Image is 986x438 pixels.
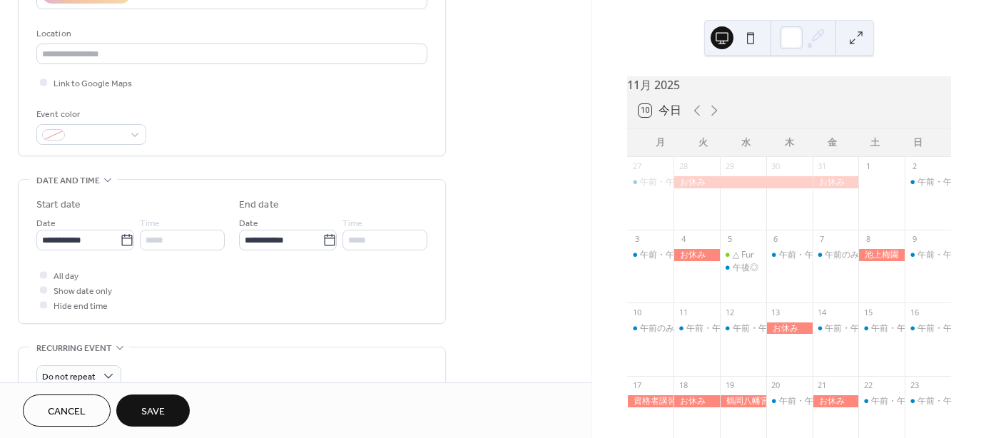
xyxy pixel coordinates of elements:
[36,107,143,122] div: Event color
[905,322,951,335] div: 午前・午後◎
[853,128,896,157] div: 土
[678,234,688,245] div: 4
[863,380,873,391] div: 22
[858,249,905,261] div: 池上梅園 茶会
[817,307,828,317] div: 14
[36,173,100,188] span: Date and time
[631,380,642,391] div: 17
[817,380,828,391] div: 21
[909,380,920,391] div: 23
[342,216,362,231] span: Time
[678,307,688,317] div: 11
[634,101,686,121] button: 10今日
[140,216,160,231] span: Time
[905,395,951,407] div: 午前・午後◎
[720,322,766,335] div: 午前・午後◎
[863,234,873,245] div: 8
[674,395,720,407] div: お休み
[640,249,691,261] div: 午前・午後◎
[627,395,674,407] div: 資格者講習会㊡
[817,161,828,172] div: 31
[918,395,969,407] div: 午前・午後◎
[909,234,920,245] div: 9
[54,76,132,91] span: Link to Google Maps
[639,128,681,157] div: 月
[779,395,830,407] div: 午前・午後◎
[678,380,688,391] div: 18
[239,198,279,213] div: End date
[813,322,859,335] div: 午前・午後◎
[771,380,781,391] div: 20
[733,262,758,274] div: 午後◎
[627,249,674,261] div: 午前・午後◎
[23,394,111,427] button: Cancel
[54,299,108,314] span: Hide end time
[771,234,781,245] div: 6
[918,176,969,188] div: 午前・午後◎
[768,128,810,157] div: 木
[766,322,813,335] div: お休み
[817,234,828,245] div: 7
[897,128,940,157] div: 日
[720,262,766,274] div: 午後◎
[766,395,813,407] div: 午前・午後◎
[640,322,683,335] div: 午前のみ◎
[54,284,112,299] span: Show date only
[813,395,859,407] div: お休み
[627,322,674,335] div: 午前のみ◎
[720,395,766,407] div: 鶴岡八幡宮茶会
[141,404,165,419] span: Save
[627,176,674,188] div: 午前・午後◎
[36,341,112,356] span: Recurring event
[810,128,853,157] div: 金
[779,249,830,261] div: 午前・午後◎
[771,161,781,172] div: 30
[627,76,951,93] div: 11月 2025
[36,26,425,41] div: Location
[631,161,642,172] div: 27
[116,394,190,427] button: Save
[48,404,86,419] span: Cancel
[733,249,754,261] div: △ Fur
[674,249,720,261] div: お休み
[720,249,766,261] div: △ Fur
[631,234,642,245] div: 3
[825,322,876,335] div: 午前・午後◎
[54,269,78,284] span: All day
[825,249,868,261] div: 午前のみ◎
[724,161,735,172] div: 29
[858,395,905,407] div: 午前・午後◎
[42,369,96,385] span: Do not repeat
[686,322,738,335] div: 午前・午後◎
[724,234,735,245] div: 5
[239,216,258,231] span: Date
[813,249,859,261] div: 午前のみ◎
[909,161,920,172] div: 2
[724,380,735,391] div: 19
[678,161,688,172] div: 28
[871,322,923,335] div: 午前・午後◎
[863,161,873,172] div: 1
[733,322,784,335] div: 午前・午後◎
[771,307,781,317] div: 13
[631,307,642,317] div: 10
[36,198,81,213] div: Start date
[36,216,56,231] span: Date
[905,249,951,261] div: 午前・午後◎
[905,176,951,188] div: 午前・午後◎
[724,307,735,317] div: 12
[674,322,720,335] div: 午前・午後◎
[918,322,969,335] div: 午前・午後◎
[871,395,923,407] div: 午前・午後◎
[863,307,873,317] div: 15
[640,176,691,188] div: 午前・午後◎
[813,176,859,188] div: お休み
[681,128,724,157] div: 火
[725,128,768,157] div: 水
[909,307,920,317] div: 16
[858,322,905,335] div: 午前・午後◎
[766,249,813,261] div: 午前・午後◎
[674,176,812,188] div: お休み
[918,249,969,261] div: 午前・午後◎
